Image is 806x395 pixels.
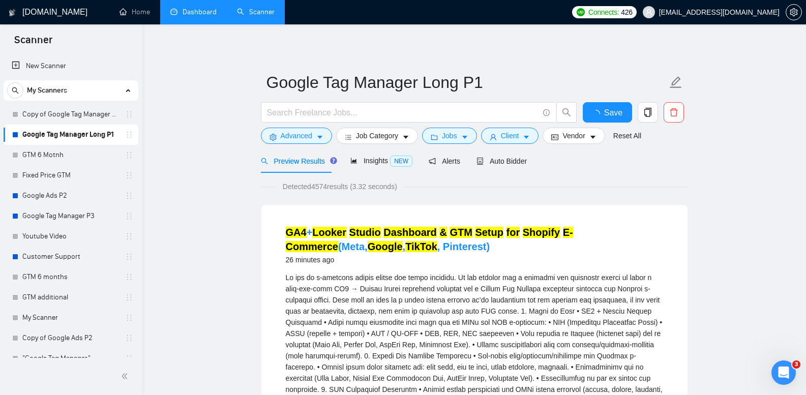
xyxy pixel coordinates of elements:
a: Fixed Price GTM [22,165,119,186]
mark: & [439,227,446,238]
span: Detected 4574 results (3.32 seconds) [276,181,404,192]
span: search [8,87,23,94]
mark: GTM [450,227,472,238]
mark: Looker [312,227,346,238]
span: Save [604,106,622,119]
span: holder [125,151,133,159]
mark: Setup [475,227,503,238]
span: loading [592,110,604,118]
span: Scanner [6,33,61,54]
span: 3 [792,360,800,369]
span: caret-down [402,133,409,141]
span: holder [125,314,133,322]
button: Save [583,102,632,123]
span: setting [270,133,277,141]
button: search [7,82,23,99]
span: user [645,9,652,16]
span: Jobs [442,130,457,141]
span: folder [431,133,438,141]
span: holder [125,171,133,179]
span: holder [125,273,133,281]
button: copy [638,102,658,123]
span: holder [125,110,133,118]
button: setting [786,4,802,20]
span: info-circle [543,109,550,116]
mark: for [506,227,520,238]
span: caret-down [589,133,596,141]
a: GTM 6 Motnh [22,145,119,165]
a: Customer Support [22,247,119,267]
mark: GA4 [286,227,307,238]
a: My Scanner [22,308,119,328]
div: 26 minutes ago [286,254,663,266]
span: My Scanners [27,80,67,101]
span: Insights [350,157,412,165]
input: Scanner name... [266,70,667,95]
mark: Studio [349,227,381,238]
span: holder [125,293,133,301]
span: Auto Bidder [476,157,527,165]
a: GTM additional [22,287,119,308]
a: searchScanner [237,8,275,16]
input: Search Freelance Jobs... [267,106,539,119]
span: Advanced [281,130,312,141]
span: idcard [551,133,558,141]
button: search [556,102,577,123]
span: holder [125,334,133,342]
button: idcardVendorcaret-down [543,128,605,144]
span: caret-down [461,133,468,141]
button: settingAdvancedcaret-down [261,128,332,144]
a: Youtube Video [22,226,119,247]
span: holder [125,192,133,200]
span: caret-down [523,133,530,141]
span: holder [125,354,133,362]
a: GTM 6 months [22,267,119,287]
span: area-chart [350,157,357,164]
span: edit [669,76,682,89]
a: homeHome [120,8,150,16]
button: userClientcaret-down [481,128,539,144]
span: robot [476,158,484,165]
span: Job Category [356,130,398,141]
span: Vendor [562,130,585,141]
mark: TikTok [405,241,437,252]
li: New Scanner [4,56,138,76]
a: New Scanner [12,56,130,76]
span: double-left [121,371,131,381]
a: Google Tag Manager P3 [22,206,119,226]
span: search [261,158,268,165]
span: Client [501,130,519,141]
img: upwork-logo.png [577,8,585,16]
span: Preview Results [261,157,334,165]
span: delete [664,108,683,117]
img: logo [9,5,16,21]
span: NEW [390,156,412,167]
span: bars [345,133,352,141]
a: "Google Tag Manager" [22,348,119,369]
span: search [557,108,576,117]
button: folderJobscaret-down [422,128,477,144]
a: GA4+Looker Studio Dashboard & GTM Setup for Shopify E-Commerce(Meta,Google,TikTok, Pinterest) [286,227,573,252]
span: holder [125,232,133,240]
mark: Google [368,241,403,252]
iframe: Intercom live chat [771,360,796,385]
span: holder [125,131,133,139]
button: barsJob Categorycaret-down [336,128,418,144]
span: Connects: [588,7,619,18]
a: Reset All [613,130,641,141]
span: notification [429,158,436,165]
a: Google Ads P2 [22,186,119,206]
a: Copy of Google Tag Manager Long P1 [22,104,119,125]
a: dashboardDashboard [170,8,217,16]
mark: Shopify [523,227,560,238]
button: delete [664,102,684,123]
mark: Dashboard [383,227,436,238]
span: 426 [621,7,632,18]
span: caret-down [316,133,323,141]
span: holder [125,212,133,220]
span: user [490,133,497,141]
a: Google Tag Manager Long P1 [22,125,119,145]
a: setting [786,8,802,16]
span: Alerts [429,157,460,165]
span: setting [786,8,801,16]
